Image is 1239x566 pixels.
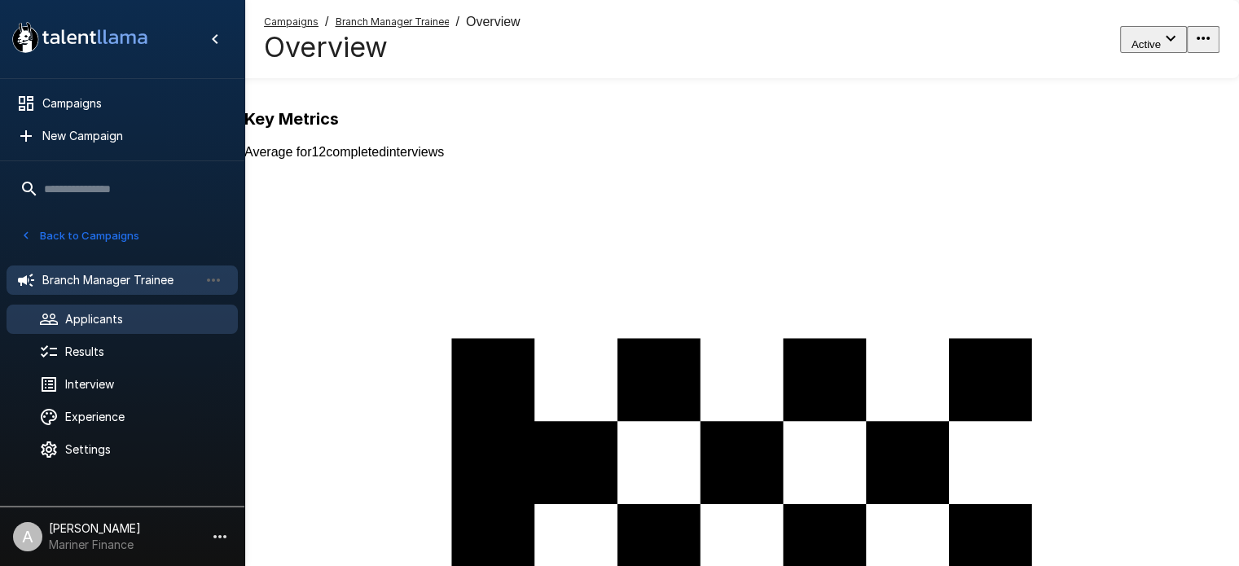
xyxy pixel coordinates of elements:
[325,15,328,29] span: /
[264,30,521,64] h4: Overview
[264,15,319,28] u: Campaigns
[466,15,521,29] span: Overview
[455,15,459,29] span: /
[335,15,449,28] u: Branch Manager Trainee
[1120,26,1187,53] button: Active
